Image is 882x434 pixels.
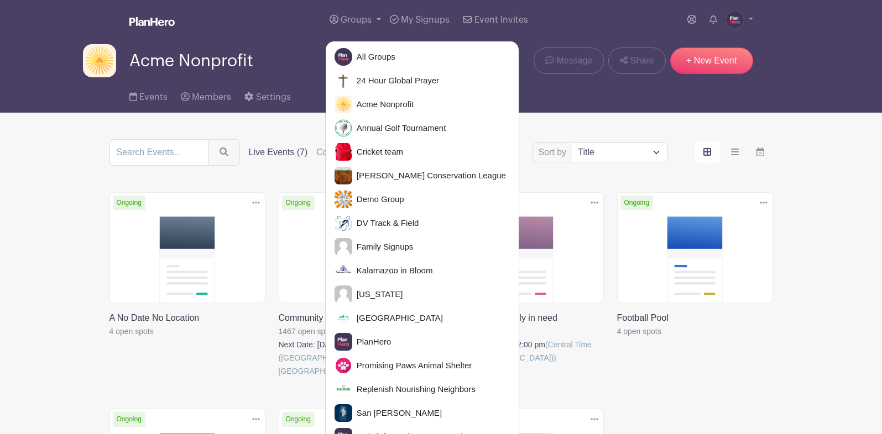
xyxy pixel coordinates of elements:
a: Acme Nonprofit [326,93,519,115]
a: Share [608,47,665,74]
a: Family Signups [326,236,519,258]
span: [US_STATE] [352,288,403,301]
img: dbcl-grounds-0541_320.jpg [335,167,352,184]
img: cat-paw.png [335,357,352,374]
div: filters [249,146,429,159]
span: San [PERSON_NAME] [352,407,442,420]
div: order and view [695,141,773,163]
span: 24 Hour Global Prayer [352,75,439,87]
span: Event Invites [474,15,528,24]
label: Completed (23) [316,146,377,159]
img: default-ce2991bfa6775e67f084385cd625a349d9dcbb7a52a09fb2fda1e96e2d18dcdb.png [335,285,352,303]
span: Annual Golf Tournament [352,122,446,135]
span: Groups [341,15,372,24]
a: Kalamazoo in Bloom [326,260,519,282]
span: [PERSON_NAME] Conservation League [352,170,506,182]
span: Acme Nonprofit [352,98,414,111]
img: Acme-logo-ph.png [83,44,116,77]
label: Live Events (7) [249,146,308,159]
a: [PERSON_NAME] Conservation League [326,165,519,187]
a: [US_STATE] [326,283,519,305]
a: Cricket team [326,141,519,163]
a: + New Event [670,47,753,74]
a: All Groups [326,46,519,68]
a: Settings [244,77,290,113]
span: Replenish Nourishing Neighbors [352,383,476,396]
a: Demo Group [326,188,519,210]
span: All Groups [352,51,395,63]
img: PH-Logo-Circle-Centered-Purple.jpg [726,11,744,29]
img: PH-Logo-Square-Centered-Purple.jpg [335,333,352,351]
span: DV Track & Field [352,217,419,230]
a: 24 Hour Global Prayer [326,70,519,92]
a: Annual Golf Tournament [326,117,519,139]
a: Promising Paws Animal Shelter [326,354,519,377]
img: bag.jpeg [335,143,352,161]
a: [GEOGRAPHIC_DATA] [326,307,519,329]
span: Cricket team [352,146,403,158]
img: charter-schools-logo.png [335,309,352,327]
span: Kalamazoo in Bloom [352,264,433,277]
span: Members [192,93,231,102]
img: replenish-logo-500x500.png [335,380,352,398]
img: Acme-logo-ph.png [335,96,352,113]
a: Replenish Nourishing Neighbors [326,378,519,400]
span: My Signups [401,15,450,24]
a: Members [181,77,231,113]
span: Promising Paws Animal Shelter [352,359,472,372]
a: DV Track & Field [326,212,519,234]
a: PlanHero [326,331,519,353]
img: logo_white-6c42ec7e38ccf1d336a20a19083b03d10ae64f83f12c07503d8b9e83406b4c7d.svg [129,17,175,26]
span: Family Signups [352,241,414,253]
span: [GEOGRAPHIC_DATA] [352,312,443,325]
img: cross-square-1.png [335,72,352,89]
img: pencils-200x200.png [335,190,352,208]
img: default-ce2991bfa6775e67f084385cd625a349d9dcbb7a52a09fb2fda1e96e2d18dcdb.png [335,238,352,256]
label: Sort by [539,146,570,159]
img: kalamazoo-in-bloom-200x200.png [335,262,352,279]
img: PH-Logo-Circle-Centered-Purple.jpg [335,48,352,66]
span: Events [139,93,168,102]
span: Message [556,54,592,67]
a: Message [534,47,604,74]
img: LDS-logo-planhero.png [335,404,352,422]
a: San [PERSON_NAME] [326,402,519,424]
a: Events [129,77,168,113]
span: Settings [256,93,291,102]
img: DVTF.jpg [335,214,352,232]
input: Search Events... [109,139,208,166]
span: Share [630,54,654,67]
span: PlanHero [352,336,392,348]
img: GOLf-tournament-logo-ph.png [335,119,352,137]
span: Acme Nonprofit [129,52,253,70]
span: Demo Group [352,193,404,206]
